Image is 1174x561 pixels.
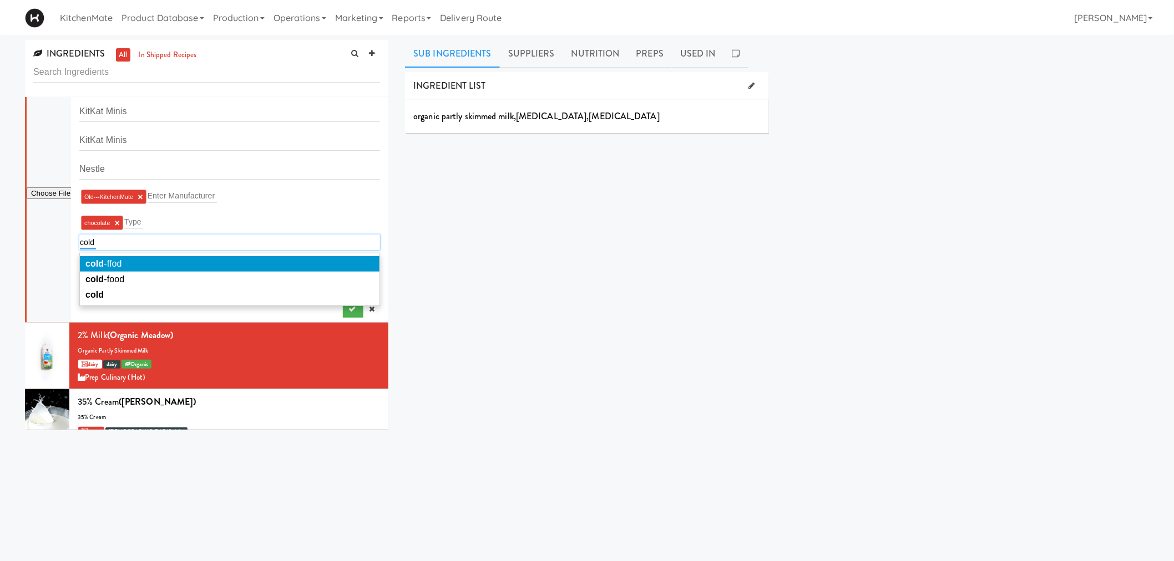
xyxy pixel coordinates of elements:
li: Old---KitchenMate × [81,190,146,204]
input: Type [124,215,143,229]
span: -ffod [85,259,122,268]
span: [DEMOGRAPHIC_DATA]-dairy [105,427,188,436]
a: Suppliers [500,40,563,68]
span: INGREDIENTS [33,47,105,60]
div: Prep Culinary (Hot) [78,371,380,385]
div: chocolate × [79,214,380,232]
em: cold [85,290,104,299]
span: organic partly skimmed milk [413,110,514,123]
span: , [587,110,589,123]
a: × [115,218,120,228]
input: Tag [80,235,96,249]
span: Organic [122,360,151,369]
a: Preps [628,40,672,68]
div: 35% cream [78,394,380,410]
span: [MEDICAL_DATA] [589,110,660,123]
em: cold [85,274,104,284]
span: organic partly skimmed milk [78,346,148,355]
b: (Organic Meadow) [107,329,174,341]
span: Old---KitchenMate [84,193,133,200]
input: Enter Manufacturer [148,188,217,203]
a: in shipped recipes [136,48,200,62]
li: chocolate × [81,216,123,230]
a: Nutrition [563,40,628,68]
a: Sub Ingredients [405,40,500,68]
li: cold-food [80,272,379,287]
li: cold-ffod [80,256,379,272]
a: cream [78,427,104,436]
a: Used In [672,40,724,68]
div: 2% Milk [78,327,380,344]
span: INGREDIENT LIST [413,79,486,92]
em: cold [85,259,104,268]
div: Old---KitchenMate × [79,188,380,206]
li: 2% Milk(Organic Meadow)organic partly skimmed milk dairydairy OrganicPrep Culinary (Hot) [25,323,388,389]
span: chocolate [84,220,110,226]
input: Display name (e.g Taco Salad Mix) [79,101,380,122]
a: dairy [78,360,102,369]
span: , [514,110,516,123]
a: all [116,48,130,62]
span: -food [85,274,124,284]
li: Old---KitchenMate ×chocolate ×Is CompositeIs Organic [25,97,388,323]
img: Micromart [25,8,44,28]
span: 35% cream [78,413,106,421]
span: [MEDICAL_DATA] [516,110,586,123]
span: dairy [103,360,121,369]
input: Search Ingredients [33,62,380,83]
input: Variety name (e.g. Mix) [79,130,380,151]
input: Brand (Optional) [79,159,380,180]
a: × [138,192,143,202]
b: ([PERSON_NAME]) [119,395,196,408]
li: 35% cream([PERSON_NAME])35% cream cream[DEMOGRAPHIC_DATA]-dairyPrep Culinary (Hot) [25,389,388,456]
li: cold [80,287,379,303]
